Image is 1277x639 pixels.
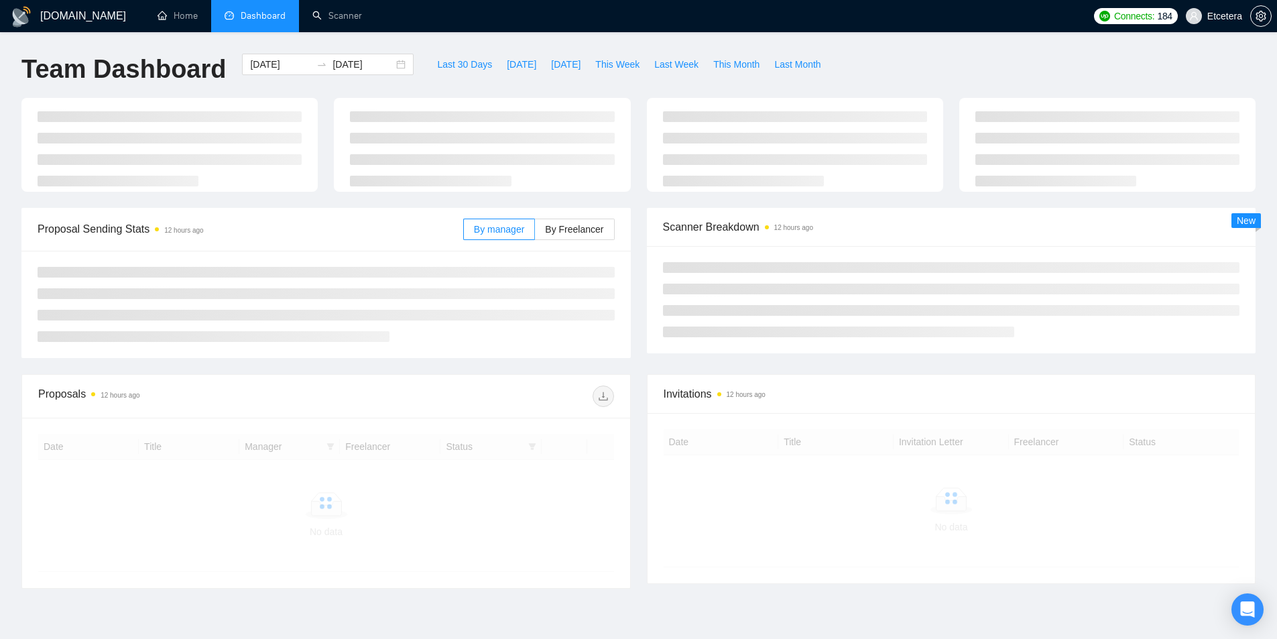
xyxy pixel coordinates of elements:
[1099,11,1110,21] img: upwork-logo.png
[1157,9,1172,23] span: 184
[663,219,1240,235] span: Scanner Breakdown
[774,57,820,72] span: Last Month
[647,54,706,75] button: Last Week
[158,10,198,21] a: homeHome
[713,57,759,72] span: This Month
[312,10,362,21] a: searchScanner
[430,54,499,75] button: Last 30 Days
[727,391,766,398] time: 12 hours ago
[664,386,1239,402] span: Invitations
[164,227,203,234] time: 12 hours ago
[316,59,327,70] span: swap-right
[1251,11,1271,21] span: setting
[654,57,698,72] span: Last Week
[551,57,581,72] span: [DATE]
[38,386,326,407] div: Proposals
[507,57,536,72] span: [DATE]
[774,224,813,231] time: 12 hours ago
[21,54,226,85] h1: Team Dashboard
[474,224,524,235] span: By manager
[225,11,234,20] span: dashboard
[101,392,139,399] time: 12 hours ago
[332,57,393,72] input: End date
[11,6,32,27] img: logo
[1189,11,1199,21] span: user
[588,54,647,75] button: This Week
[1237,215,1256,226] span: New
[316,59,327,70] span: to
[1231,593,1264,626] div: Open Intercom Messenger
[437,57,492,72] span: Last 30 Days
[545,224,603,235] span: By Freelancer
[544,54,588,75] button: [DATE]
[1250,5,1272,27] button: setting
[241,10,286,21] span: Dashboard
[1114,9,1154,23] span: Connects:
[250,57,311,72] input: Start date
[38,221,463,237] span: Proposal Sending Stats
[767,54,828,75] button: Last Month
[706,54,767,75] button: This Month
[499,54,544,75] button: [DATE]
[595,57,640,72] span: This Week
[1250,11,1272,21] a: setting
